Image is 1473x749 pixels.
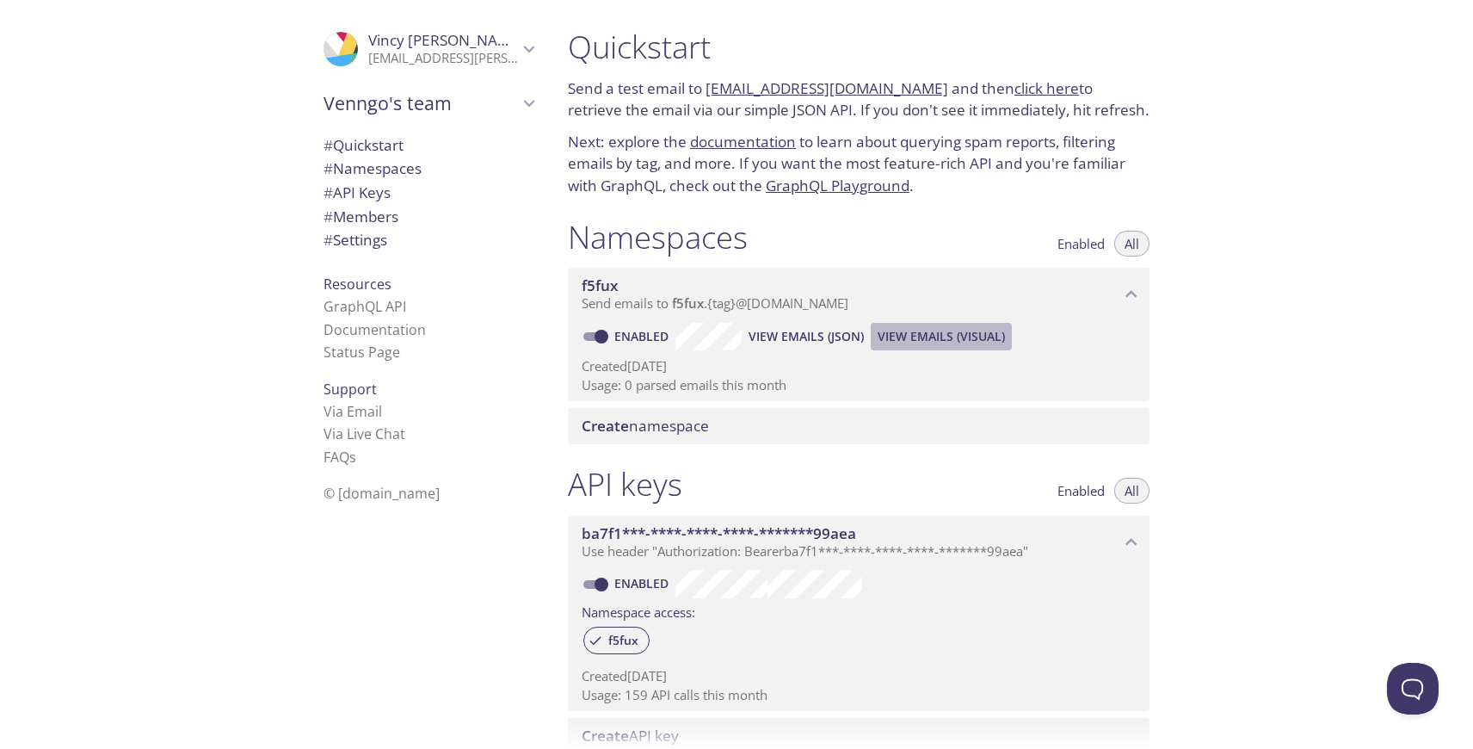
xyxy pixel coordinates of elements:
[568,268,1149,321] div: f5fux namespace
[871,323,1012,350] button: View Emails (Visual)
[568,77,1149,121] p: Send a test email to and then to retrieve the email via our simple JSON API. If you don't see it ...
[582,416,709,436] span: namespace
[612,575,675,591] a: Enabled
[310,21,547,77] div: Vincy Joseph
[324,275,391,294] span: Resources
[672,294,704,312] span: f5fux
[1387,663,1439,715] iframe: Help Scout Beacon - Open
[582,667,1136,685] p: Created [DATE]
[766,176,909,195] a: GraphQL Playground
[582,686,1136,704] p: Usage: 159 API calls this month
[324,320,426,339] a: Documentation
[582,598,695,623] label: Namespace access:
[324,424,405,443] a: Via Live Chat
[568,218,748,257] h1: Namespaces
[324,380,377,399] span: Support
[568,131,1149,197] p: Next: explore the to learn about querying spam reports, filtering emails by tag, and more. If you...
[310,81,547,126] div: Venngo's team
[324,448,356,467] a: FAQ
[690,132,796,152] a: documentation
[1114,231,1149,257] button: All
[310,181,547,205] div: API Keys
[324,230,387,250] span: Settings
[1114,478,1149,504] button: All
[324,207,398,226] span: Members
[324,343,400,362] a: Status Page
[324,230,333,250] span: #
[706,78,948,98] a: [EMAIL_ADDRESS][DOMAIN_NAME]
[568,408,1149,444] div: Create namespace
[324,402,382,421] a: Via Email
[612,328,675,344] a: Enabled
[742,323,871,350] button: View Emails (JSON)
[582,275,618,295] span: f5fux
[324,297,406,316] a: GraphQL API
[582,376,1136,394] p: Usage: 0 parsed emails this month
[878,326,1005,347] span: View Emails (Visual)
[582,416,629,436] span: Create
[1047,231,1115,257] button: Enabled
[324,135,404,155] span: Quickstart
[310,228,547,252] div: Team Settings
[749,326,864,347] span: View Emails (JSON)
[310,133,547,158] div: Quickstart
[324,158,422,178] span: Namespaces
[324,207,333,226] span: #
[324,91,518,115] span: Venngo's team
[368,50,518,67] p: [EMAIL_ADDRESS][PERSON_NAME][DOMAIN_NAME]
[324,484,440,503] span: © [DOMAIN_NAME]
[568,465,682,504] h1: API keys
[310,157,547,181] div: Namespaces
[349,448,356,467] span: s
[310,205,547,229] div: Members
[324,158,333,178] span: #
[598,633,649,648] span: f5fux
[1014,78,1079,98] a: click here
[368,30,524,50] span: Vincy [PERSON_NAME]
[324,183,391,202] span: API Keys
[1047,478,1115,504] button: Enabled
[582,294,848,312] span: Send emails to . {tag} @[DOMAIN_NAME]
[583,627,650,654] div: f5fux
[582,357,1136,375] p: Created [DATE]
[568,28,1149,66] h1: Quickstart
[324,183,333,202] span: #
[324,135,333,155] span: #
